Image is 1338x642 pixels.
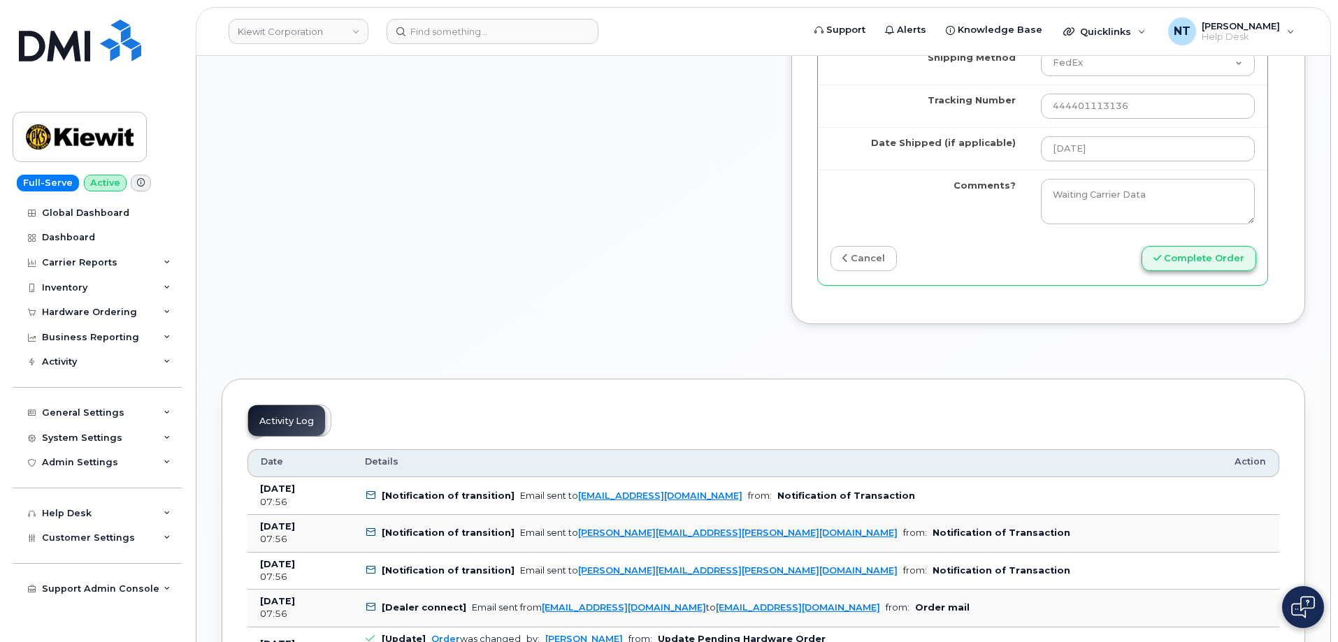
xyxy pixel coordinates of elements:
[1142,246,1256,272] button: Complete Order
[915,602,970,613] b: Order mail
[1158,17,1304,45] div: Nicholas Taylor
[1222,449,1279,477] th: Action
[1174,23,1190,40] span: NT
[748,490,772,501] span: from:
[928,51,1016,64] label: Shipping Method
[1202,20,1280,31] span: [PERSON_NAME]
[260,483,295,494] b: [DATE]
[542,602,706,613] a: [EMAIL_ADDRESS][DOMAIN_NAME]
[1053,17,1156,45] div: Quicklinks
[520,527,898,538] div: Email sent to
[261,455,283,468] span: Date
[1202,31,1280,43] span: Help Desk
[578,565,898,576] a: [PERSON_NAME][EMAIL_ADDRESS][PERSON_NAME][DOMAIN_NAME]
[520,490,742,501] div: Email sent to
[933,527,1070,538] b: Notification of Transaction
[387,19,598,44] input: Find something...
[578,527,898,538] a: [PERSON_NAME][EMAIL_ADDRESS][PERSON_NAME][DOMAIN_NAME]
[472,602,880,613] div: Email sent from to
[260,533,340,546] div: 07:56
[903,527,927,538] span: from:
[260,571,340,583] div: 07:56
[578,490,742,501] a: [EMAIL_ADDRESS][DOMAIN_NAME]
[716,602,880,613] a: [EMAIL_ADDRESS][DOMAIN_NAME]
[1291,596,1315,618] img: Open chat
[260,521,295,532] b: [DATE]
[382,602,466,613] b: [Dealer connect]
[830,246,897,272] a: cancel
[903,565,927,576] span: from:
[382,490,515,501] b: [Notification of transition]
[936,16,1052,44] a: Knowledge Base
[1080,26,1131,37] span: Quicklinks
[958,23,1042,37] span: Knowledge Base
[826,23,865,37] span: Support
[260,596,295,606] b: [DATE]
[382,565,515,576] b: [Notification of transition]
[260,559,295,569] b: [DATE]
[954,179,1016,192] label: Comments?
[928,94,1016,107] label: Tracking Number
[871,136,1016,149] label: Date Shipped (if applicable)
[777,490,915,501] b: Notification of Transaction
[382,527,515,538] b: [Notification of transition]
[229,19,368,44] a: Kiewit Corporation
[260,496,340,509] div: 07:56
[260,608,340,620] div: 07:56
[520,565,898,576] div: Email sent to
[933,565,1070,576] b: Notification of Transaction
[805,16,875,44] a: Support
[875,16,936,44] a: Alerts
[886,602,909,613] span: from:
[1041,179,1255,225] textarea: Waiting Carrier Data
[365,455,398,468] span: Details
[897,23,926,37] span: Alerts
